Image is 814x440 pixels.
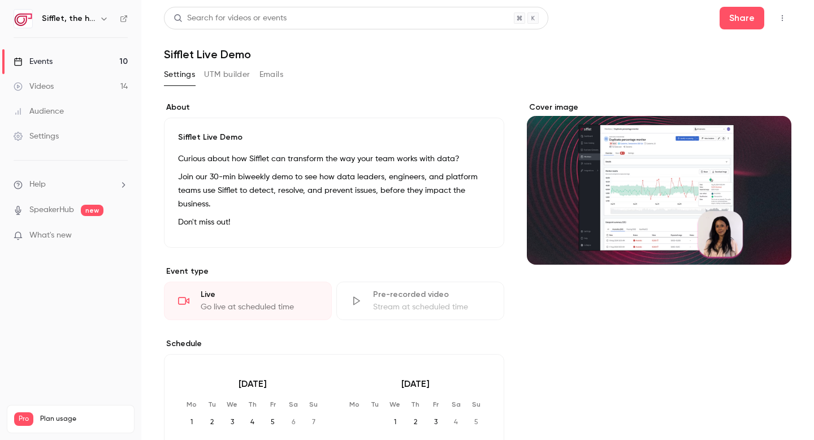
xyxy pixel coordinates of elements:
p: Don't miss out! [178,215,490,229]
p: Sifflet Live Demo [178,132,490,143]
p: Su [467,400,486,409]
p: Schedule [164,338,504,350]
span: Pro [14,412,33,426]
p: Tu [366,400,384,409]
span: 5 [264,413,282,432]
p: Sa [284,400,302,409]
span: 1 [183,413,201,432]
span: 6 [284,413,302,432]
p: Th [244,400,262,409]
label: About [164,102,504,113]
p: Event type [164,266,504,277]
div: LiveGo live at scheduled time [164,282,332,320]
div: Videos [14,81,54,92]
span: 4 [447,413,465,432]
p: We [223,400,241,409]
span: 5 [467,413,486,432]
div: Pre-recorded video [373,289,490,300]
p: [DATE] [345,377,486,391]
span: new [81,205,103,216]
div: Stream at scheduled time [373,301,490,313]
a: SpeakerHub [29,204,74,216]
button: UTM builder [204,66,250,84]
p: Mo [183,400,201,409]
h1: Sifflet Live Demo [164,48,791,61]
span: 4 [244,413,262,432]
span: 3 [427,413,445,432]
section: Cover image [527,102,791,265]
p: Tu [203,400,221,409]
iframe: Noticeable Trigger [114,231,128,241]
span: Help [29,179,46,191]
button: Emails [259,66,283,84]
p: Fr [264,400,282,409]
p: Curious about how Sifflet can transform the way your team works with data? [178,152,490,166]
button: Share [720,7,764,29]
div: Audience [14,106,64,117]
div: Events [14,56,53,67]
div: Live [201,289,318,300]
p: Fr [427,400,445,409]
span: 7 [305,413,323,432]
button: Settings [164,66,195,84]
span: Plan usage [40,415,127,424]
p: Th [406,400,425,409]
span: 3 [223,413,241,432]
div: Pre-recorded videoStream at scheduled time [336,282,504,320]
span: What's new [29,230,72,241]
p: Su [305,400,323,409]
h6: Sifflet, the holistic data observability platform [42,13,95,24]
label: Cover image [527,102,791,113]
div: Settings [14,131,59,142]
p: Sa [447,400,465,409]
p: Mo [345,400,363,409]
span: 2 [406,413,425,432]
p: Join our 30-min biweekly demo to see how data leaders, engineers, and platform teams use Sifflet ... [178,170,490,211]
li: help-dropdown-opener [14,179,128,191]
div: Go live at scheduled time [201,301,318,313]
span: 2 [203,413,221,432]
span: 1 [386,413,404,432]
img: Sifflet, the holistic data observability platform [14,10,32,28]
p: [DATE] [183,377,323,391]
div: Search for videos or events [174,12,287,24]
p: We [386,400,404,409]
